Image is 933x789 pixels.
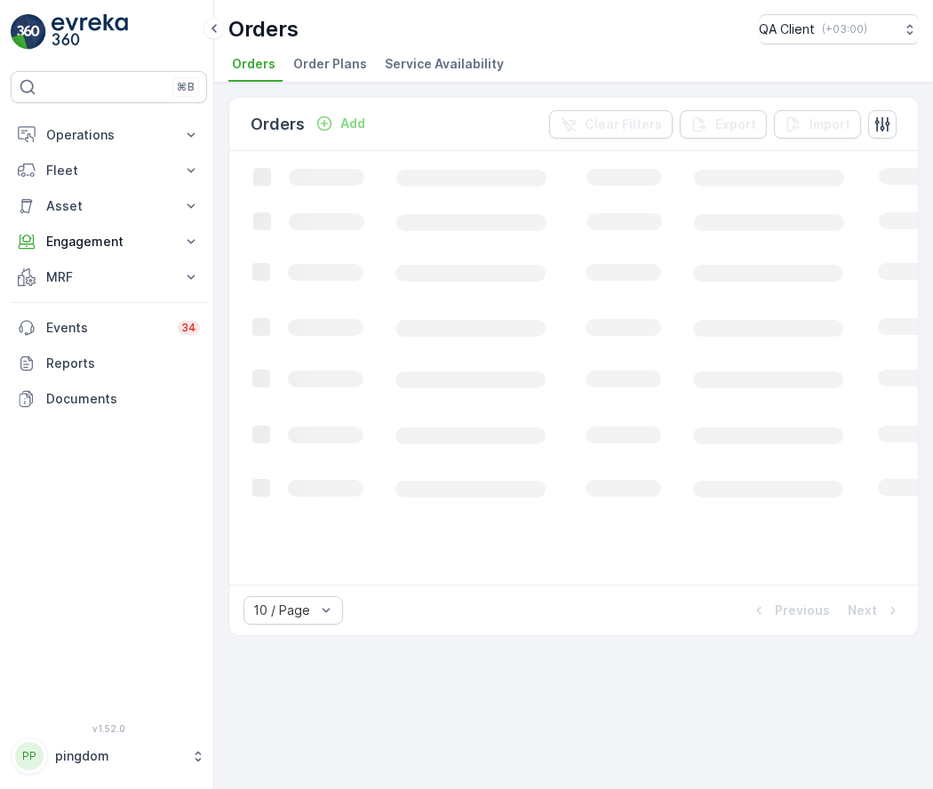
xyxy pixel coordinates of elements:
[11,259,207,295] button: MRF
[809,116,850,133] p: Import
[46,319,167,337] p: Events
[846,600,904,621] button: Next
[848,602,877,619] p: Next
[308,113,372,134] button: Add
[46,126,171,144] p: Operations
[228,15,299,44] p: Orders
[52,14,128,50] img: logo_light-DOdMpM7g.png
[181,321,196,335] p: 34
[46,355,200,372] p: Reports
[46,268,171,286] p: MRF
[11,14,46,50] img: logo
[340,115,365,132] p: Add
[293,55,367,73] span: Order Plans
[11,153,207,188] button: Fleet
[715,116,756,133] p: Export
[775,602,830,619] p: Previous
[822,22,867,36] p: ( +03:00 )
[11,346,207,381] a: Reports
[11,117,207,153] button: Operations
[385,55,504,73] span: Service Availability
[232,55,275,73] span: Orders
[46,233,171,251] p: Engagement
[549,110,673,139] button: Clear Filters
[759,20,815,38] p: QA Client
[774,110,861,139] button: Import
[11,723,207,734] span: v 1.52.0
[759,14,919,44] button: QA Client(+03:00)
[15,742,44,770] div: PP
[11,737,207,775] button: PPpingdom
[680,110,767,139] button: Export
[46,197,171,215] p: Asset
[251,112,305,137] p: Orders
[11,188,207,224] button: Asset
[11,381,207,417] a: Documents
[46,390,200,408] p: Documents
[55,747,182,765] p: pingdom
[177,80,195,94] p: ⌘B
[11,224,207,259] button: Engagement
[748,600,832,621] button: Previous
[585,116,662,133] p: Clear Filters
[11,310,207,346] a: Events34
[46,162,171,179] p: Fleet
